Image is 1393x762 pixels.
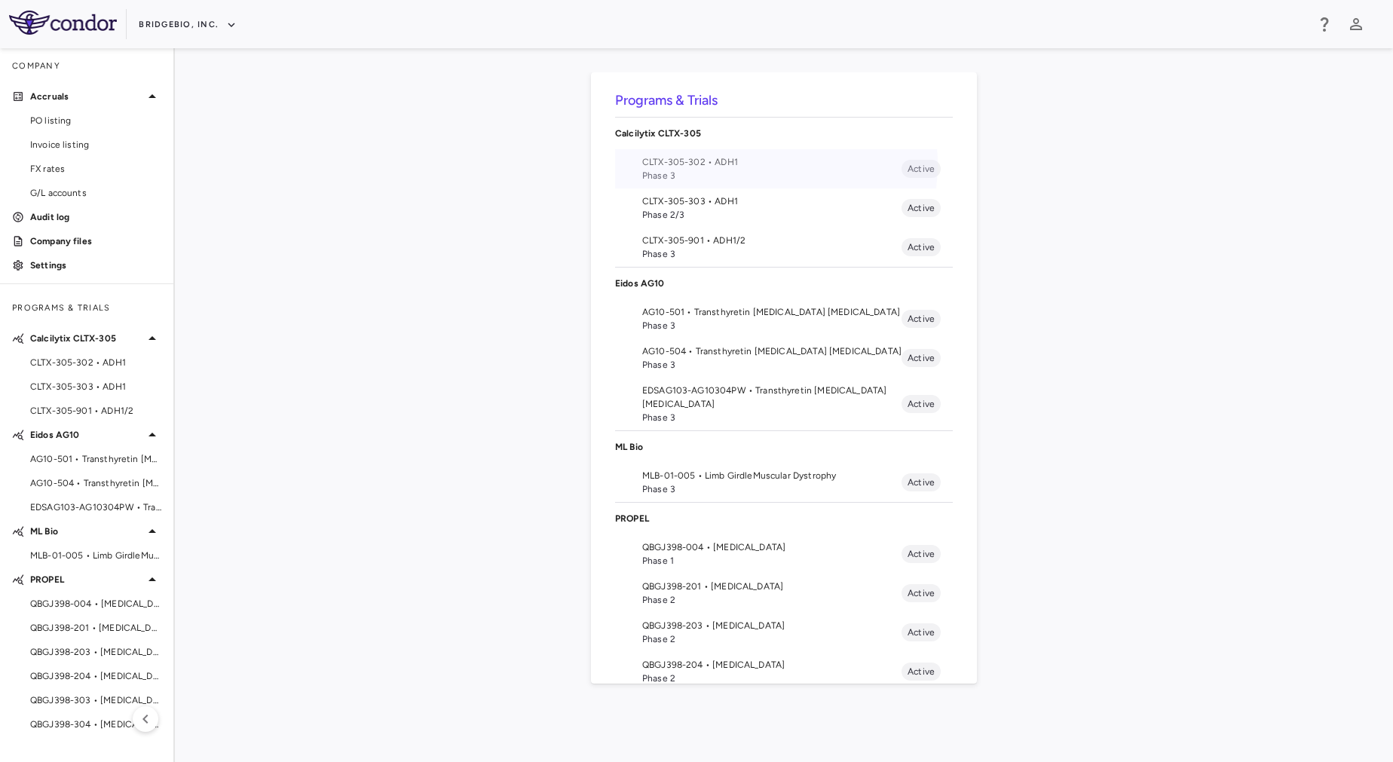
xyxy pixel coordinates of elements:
span: QBGJ398-004 • [MEDICAL_DATA] [642,540,902,554]
span: QBGJ398-304 • [MEDICAL_DATA] [30,718,161,731]
span: Phase 3 [642,358,902,372]
span: CLTX-305-303 • ADH1 [642,194,902,208]
span: Active [902,665,941,678]
span: Phase 2/3 [642,208,902,222]
span: AG10-504 • Transthyretin [MEDICAL_DATA] [MEDICAL_DATA] [642,344,902,358]
p: Company files [30,234,161,248]
span: Phase 3 [642,411,902,424]
p: Settings [30,259,161,272]
span: AG10-501 • Transthyretin [MEDICAL_DATA] [MEDICAL_DATA] [642,305,902,319]
span: MLB-01-005 • Limb GirdleMuscular Dystrophy [30,549,161,562]
span: Active [902,397,941,411]
span: CLTX-305-302 • ADH1 [30,356,161,369]
button: BridgeBio, Inc. [139,13,237,37]
p: PROPEL [615,512,953,525]
li: QBGJ398-203 • [MEDICAL_DATA]Phase 2Active [615,613,953,652]
span: Active [902,586,941,600]
span: MLB-01-005 • Limb GirdleMuscular Dystrophy [642,469,902,482]
li: CLTX-305-303 • ADH1Phase 2/3Active [615,188,953,228]
span: EDSAG103-AG10304PW • Transthyretin [MEDICAL_DATA] [MEDICAL_DATA] [30,500,161,514]
span: QBGJ398-204 • [MEDICAL_DATA] [642,658,902,672]
span: Active [902,351,941,365]
span: CLTX-305-302 • ADH1 [642,155,902,169]
span: QBGJ398-201 • [MEDICAL_DATA] [642,580,902,593]
li: AG10-501 • Transthyretin [MEDICAL_DATA] [MEDICAL_DATA]Phase 3Active [615,299,953,338]
li: QBGJ398-201 • [MEDICAL_DATA]Phase 2Active [615,574,953,613]
span: Phase 1 [642,554,902,568]
span: Phase 3 [642,482,902,496]
span: Phase 2 [642,632,902,646]
span: Invoice listing [30,138,161,151]
div: Eidos AG10 [615,268,953,299]
div: ML Bio [615,431,953,463]
span: Active [902,201,941,215]
span: Active [902,626,941,639]
p: ML Bio [615,440,953,454]
p: PROPEL [30,573,143,586]
span: Phase 3 [642,319,902,332]
span: Active [902,312,941,326]
span: CLTX-305-901 • ADH1/2 [642,234,902,247]
span: FX rates [30,162,161,176]
li: QBGJ398-004 • [MEDICAL_DATA]Phase 1Active [615,534,953,574]
span: QBGJ398-303 • [MEDICAL_DATA] [30,693,161,707]
span: CLTX-305-901 • ADH1/2 [30,404,161,418]
span: G/L accounts [30,186,161,200]
li: CLTX-305-901 • ADH1/2Phase 3Active [615,228,953,267]
span: Active [902,476,941,489]
p: Eidos AG10 [615,277,953,290]
li: CLTX-305-302 • ADH1Phase 3Active [615,149,953,188]
span: Active [902,547,941,561]
span: AG10-501 • Transthyretin [MEDICAL_DATA] [MEDICAL_DATA] [30,452,161,466]
p: Calcilytix CLTX-305 [30,332,143,345]
span: QBGJ398-203 • [MEDICAL_DATA] [642,619,902,632]
span: Phase 2 [642,672,902,685]
span: QBGJ398-204 • [MEDICAL_DATA] [30,669,161,683]
img: logo-full-SnFGN8VE.png [9,11,117,35]
span: Phase 3 [642,247,902,261]
span: PO listing [30,114,161,127]
span: QBGJ398-201 • [MEDICAL_DATA] [30,621,161,635]
p: Calcilytix CLTX-305 [615,127,953,140]
span: Active [902,162,941,176]
h6: Programs & Trials [615,90,953,111]
li: MLB-01-005 • Limb GirdleMuscular DystrophyPhase 3Active [615,463,953,502]
span: CLTX-305-303 • ADH1 [30,380,161,393]
div: Calcilytix CLTX-305 [615,118,953,149]
p: Audit log [30,210,161,224]
span: Phase 2 [642,593,902,607]
span: EDSAG103-AG10304PW • Transthyretin [MEDICAL_DATA] [MEDICAL_DATA] [642,384,902,411]
li: QBGJ398-204 • [MEDICAL_DATA]Phase 2Active [615,652,953,691]
span: Phase 3 [642,169,902,182]
p: Accruals [30,90,143,103]
p: ML Bio [30,525,143,538]
li: AG10-504 • Transthyretin [MEDICAL_DATA] [MEDICAL_DATA]Phase 3Active [615,338,953,378]
span: Active [902,240,941,254]
p: Eidos AG10 [30,428,143,442]
span: QBGJ398-004 • [MEDICAL_DATA] [30,597,161,611]
span: QBGJ398-203 • [MEDICAL_DATA] [30,645,161,659]
span: AG10-504 • Transthyretin [MEDICAL_DATA] [MEDICAL_DATA] [30,476,161,490]
li: EDSAG103-AG10304PW • Transthyretin [MEDICAL_DATA] [MEDICAL_DATA]Phase 3Active [615,378,953,430]
div: PROPEL [615,503,953,534]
